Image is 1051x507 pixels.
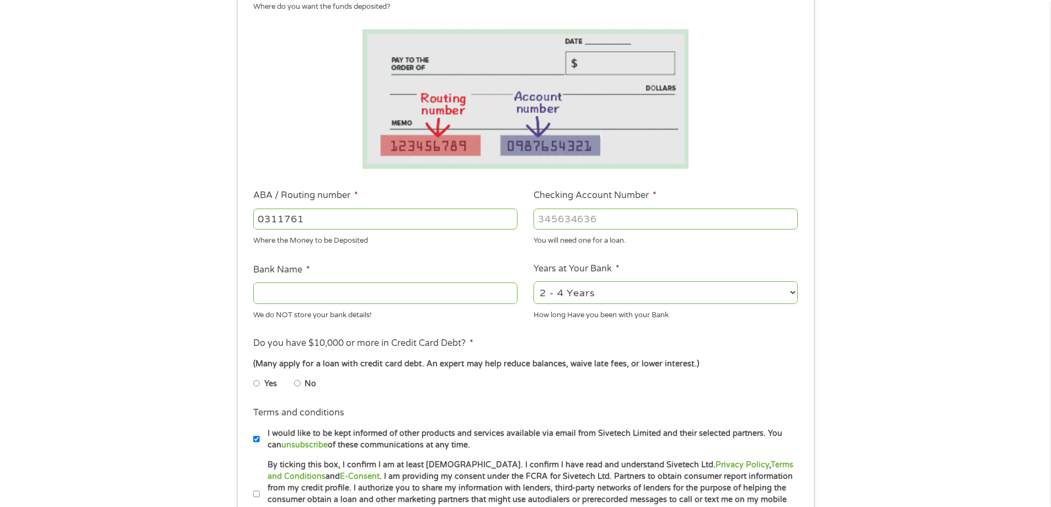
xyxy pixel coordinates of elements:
[533,209,798,230] input: 345634636
[253,264,310,276] label: Bank Name
[362,29,689,169] img: Routing number location
[533,263,620,275] label: Years at Your Bank
[253,2,789,13] div: Where do you want the funds deposited?
[253,407,344,419] label: Terms and conditions
[533,306,798,321] div: How long Have you been with your Bank
[716,460,769,469] a: Privacy Policy
[253,358,797,370] div: (Many apply for a loan with credit card debt. An expert may help reduce balances, waive late fees...
[253,232,518,247] div: Where the Money to be Deposited
[253,338,473,349] label: Do you have $10,000 or more in Credit Card Debt?
[253,190,358,201] label: ABA / Routing number
[253,209,518,230] input: 263177916
[340,472,380,481] a: E-Consent
[305,378,316,390] label: No
[533,232,798,247] div: You will need one for a loan.
[260,428,801,451] label: I would like to be kept informed of other products and services available via email from Sivetech...
[268,460,793,481] a: Terms and Conditions
[253,306,518,321] div: We do NOT store your bank details!
[264,378,277,390] label: Yes
[533,190,657,201] label: Checking Account Number
[281,440,328,450] a: unsubscribe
